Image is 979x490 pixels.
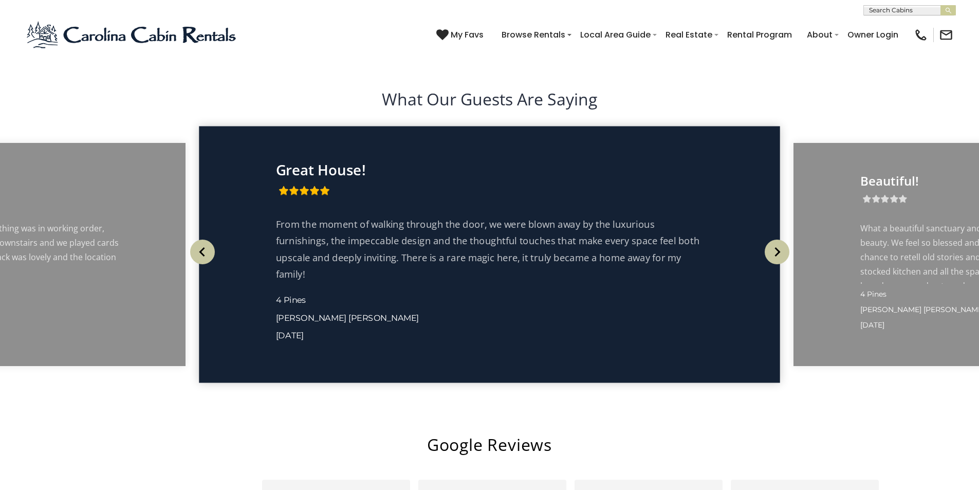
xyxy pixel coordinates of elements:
p: Great House! [276,161,703,178]
img: mail-regular-black.png [939,28,953,42]
h2: Google Reviews [86,433,893,457]
span: [PERSON_NAME] [348,312,419,323]
span: My Favs [451,28,484,41]
img: phone-regular-black.png [914,28,928,42]
p: From the moment of walking through the door, we were blown away by the luxurious furnishings, the... [276,216,703,282]
button: Next [760,229,793,275]
span: [PERSON_NAME] [860,305,921,314]
img: arrow [190,240,215,264]
a: Real Estate [660,26,717,44]
a: My Favs [436,28,486,42]
a: Owner Login [842,26,903,44]
span: 4 Pines [860,289,886,299]
a: About [802,26,838,44]
a: Local Area Guide [575,26,656,44]
h2: What Our Guests Are Saying [26,87,953,111]
img: arrow [765,240,789,264]
span: [DATE] [276,330,304,341]
a: 4 Pines [276,295,306,305]
span: [DATE] [860,320,884,330]
a: Browse Rentals [496,26,570,44]
a: Rental Program [722,26,797,44]
img: Blue-2.png [26,20,239,50]
span: [PERSON_NAME] [276,312,346,323]
button: Previous [186,229,219,275]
